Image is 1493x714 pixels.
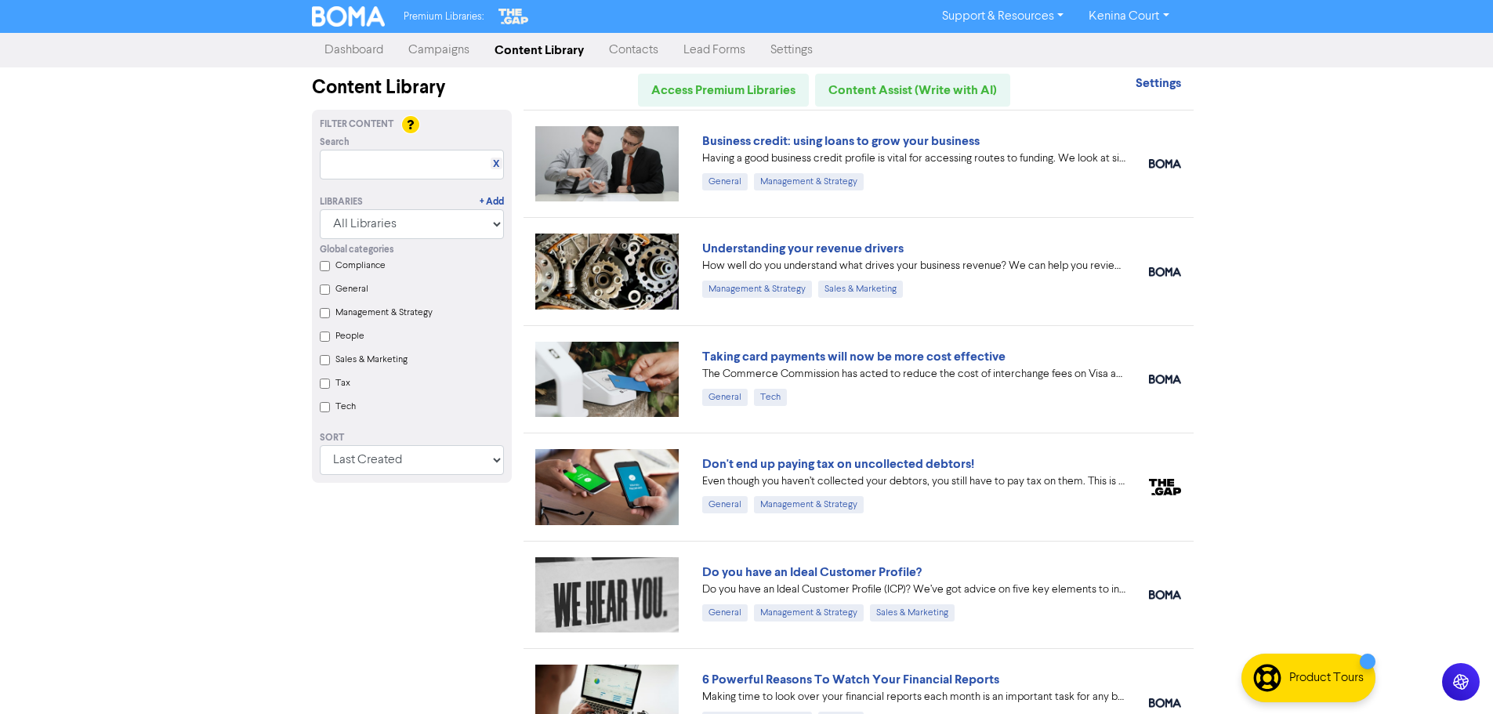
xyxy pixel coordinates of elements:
div: Sales & Marketing [818,281,903,298]
div: Sales & Marketing [870,604,955,622]
a: Don't end up paying tax on uncollected debtors! [702,456,974,472]
label: General [335,282,368,296]
a: Dashboard [312,34,396,66]
label: Compliance [335,259,386,273]
img: boma [1149,375,1181,384]
a: Content Assist (Write with AI) [815,74,1010,107]
a: Settings [1136,78,1181,90]
a: Lead Forms [671,34,758,66]
label: Tech [335,400,356,414]
a: Content Library [482,34,596,66]
div: Tech [754,389,787,406]
span: Search [320,136,350,150]
a: Taking card payments will now be more cost effective [702,349,1006,364]
span: Premium Libraries: [404,12,484,22]
div: Having a good business credit profile is vital for accessing routes to funding. We look at six di... [702,150,1125,167]
img: The Gap [496,6,531,27]
a: Do you have an Ideal Customer Profile? [702,564,922,580]
div: Sort [320,431,504,445]
div: Libraries [320,195,363,209]
div: How well do you understand what drives your business revenue? We can help you review your numbers... [702,258,1125,274]
div: General [702,389,748,406]
label: Tax [335,376,350,390]
a: Contacts [596,34,671,66]
iframe: Chat Widget [1296,545,1493,714]
div: General [702,173,748,190]
a: Support & Resources [930,4,1076,29]
a: Kenina Court [1076,4,1181,29]
a: Understanding your revenue drivers [702,241,904,256]
div: Filter Content [320,118,504,132]
img: BOMA Logo [312,6,386,27]
a: X [493,158,499,170]
label: Sales & Marketing [335,353,408,367]
div: Management & Strategy [754,496,864,513]
div: The Commerce Commission has acted to reduce the cost of interchange fees on Visa and Mastercard p... [702,366,1125,382]
a: Access Premium Libraries [638,74,809,107]
a: Settings [758,34,825,66]
div: Do you have an Ideal Customer Profile (ICP)? We’ve got advice on five key elements to include in ... [702,582,1125,598]
div: Global categories [320,243,504,257]
div: Management & Strategy [702,281,812,298]
label: People [335,329,364,343]
img: boma [1149,159,1181,169]
a: Business credit: using loans to grow your business [702,133,980,149]
div: Even though you haven’t collected your debtors, you still have to pay tax on them. This is becaus... [702,473,1125,490]
a: 6 Powerful Reasons To Watch Your Financial Reports [702,672,999,687]
div: General [702,604,748,622]
strong: Settings [1136,75,1181,91]
img: boma_accounting [1149,698,1181,708]
div: Making time to look over your financial reports each month is an important task for any business ... [702,689,1125,705]
img: thegap [1149,479,1181,496]
a: + Add [480,195,504,209]
div: Management & Strategy [754,604,864,622]
a: Campaigns [396,34,482,66]
div: Management & Strategy [754,173,864,190]
img: boma_accounting [1149,267,1181,277]
div: General [702,496,748,513]
div: Content Library [312,74,512,102]
label: Management & Strategy [335,306,433,320]
img: boma [1149,590,1181,600]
